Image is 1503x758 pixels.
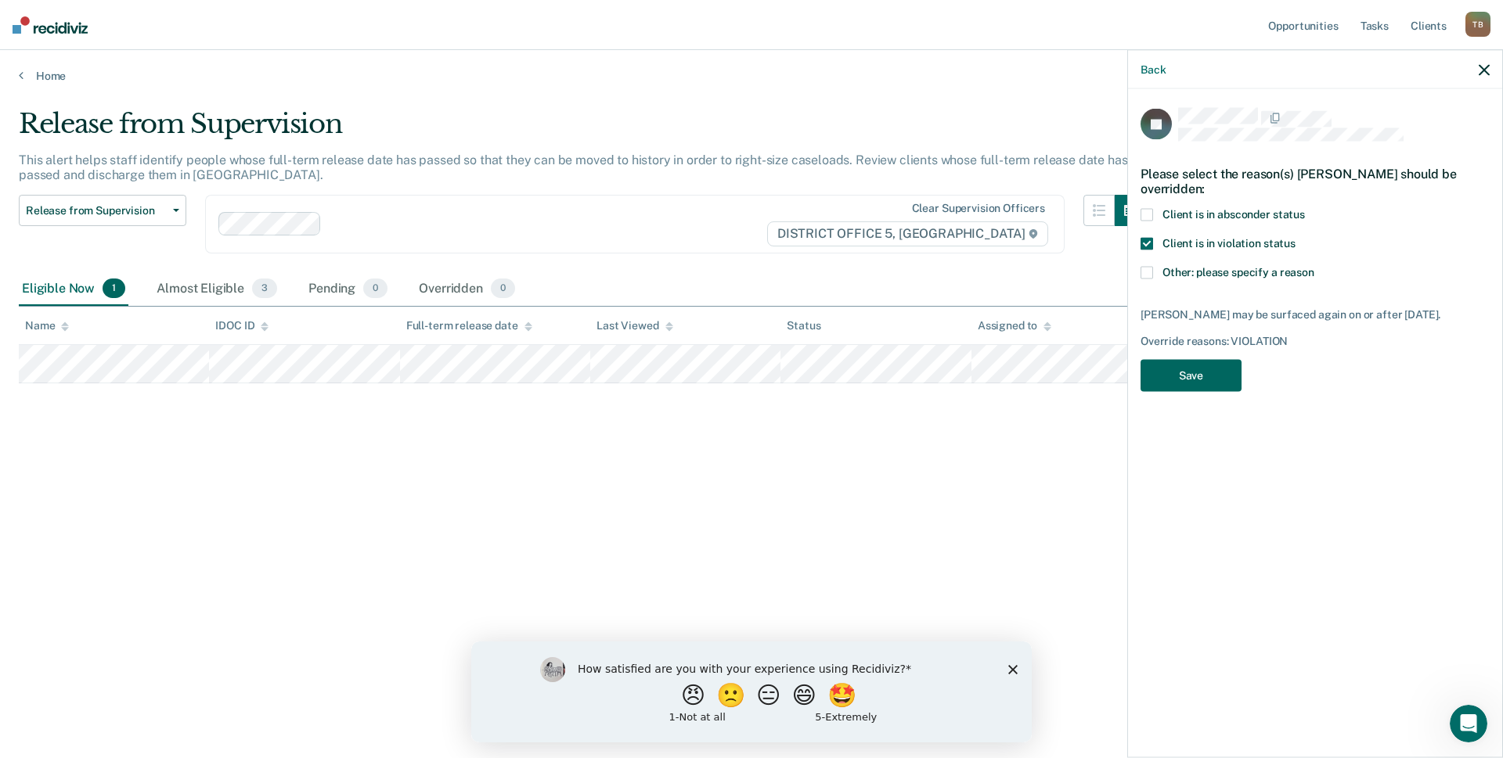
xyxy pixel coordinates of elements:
[1162,208,1305,221] span: Client is in absconder status
[1141,153,1490,208] div: Please select the reason(s) [PERSON_NAME] should be overridden:
[25,319,69,332] div: Name
[19,108,1146,153] div: Release from Supervision
[1450,705,1487,742] iframe: Intercom live chat
[363,278,387,299] span: 0
[471,641,1032,742] iframe: Survey by Kim from Recidiviz
[1465,12,1490,37] div: T B
[1162,237,1296,250] span: Client is in violation status
[252,278,277,299] span: 3
[1162,266,1314,278] span: Other: please specify a reason
[767,221,1048,246] span: DISTRICT OFFICE 5, [GEOGRAPHIC_DATA]
[787,319,820,332] div: Status
[1141,63,1166,76] button: Back
[103,278,125,299] span: 1
[19,153,1127,182] p: This alert helps staff identify people whose full-term release date has passed so that they can b...
[1141,360,1242,392] button: Save
[1141,334,1490,347] div: Override reasons: VIOLATION
[912,202,1045,215] div: Clear supervision officers
[416,272,518,307] div: Overridden
[26,204,167,217] span: Release from Supervision
[19,69,1484,83] a: Home
[215,319,269,332] div: IDOC ID
[13,16,88,34] img: Recidiviz
[153,272,280,307] div: Almost Eligible
[305,272,391,307] div: Pending
[491,278,515,299] span: 0
[406,319,532,332] div: Full-term release date
[19,272,128,307] div: Eligible Now
[597,319,672,332] div: Last Viewed
[1141,308,1490,322] div: [PERSON_NAME] may be surfaced again on or after [DATE].
[978,319,1051,332] div: Assigned to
